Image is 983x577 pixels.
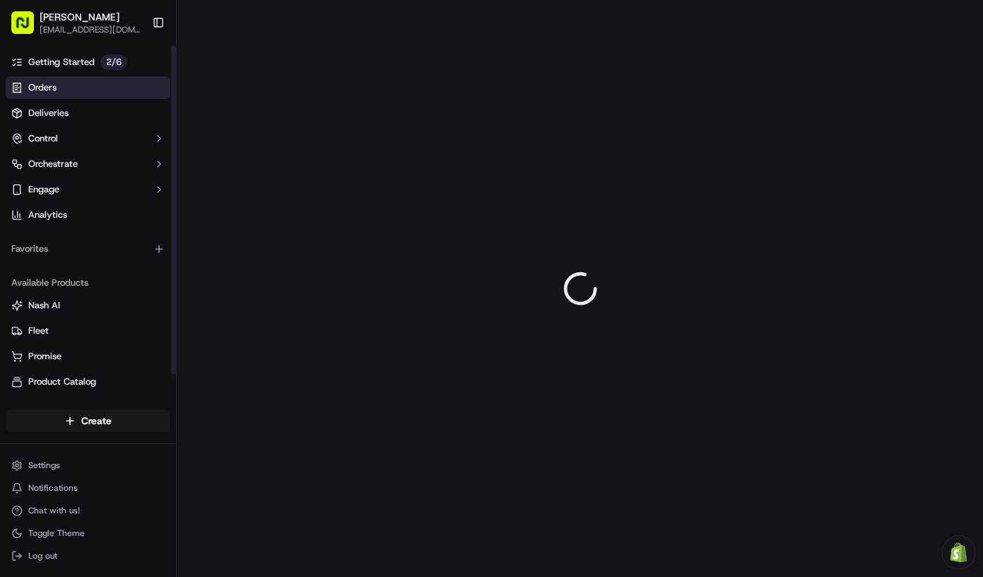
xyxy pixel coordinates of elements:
[11,350,165,363] a: Promise
[28,299,60,312] span: Nash AI
[28,375,96,388] span: Product Catalog
[48,135,232,149] div: Start new chat
[6,76,170,99] a: Orders
[119,206,131,218] div: 💻
[14,206,25,218] div: 📗
[6,102,170,124] a: Deliveries
[6,546,170,566] button: Log out
[100,239,171,250] a: Powered byPylon
[6,127,170,150] button: Control
[6,320,170,342] button: Fleet
[6,455,170,475] button: Settings
[40,24,141,35] button: [EMAIL_ADDRESS][DOMAIN_NAME]
[11,299,165,312] a: Nash AI
[28,183,59,196] span: Engage
[28,132,58,145] span: Control
[6,371,170,393] button: Product Catalog
[28,107,69,120] span: Deliveries
[28,209,67,221] span: Analytics
[28,205,108,219] span: Knowledge Base
[114,199,232,225] a: 💻API Documentation
[81,414,112,428] span: Create
[11,375,165,388] a: Product Catalog
[6,345,170,368] button: Promise
[8,199,114,225] a: 📗Knowledge Base
[28,158,78,170] span: Orchestrate
[40,10,119,24] button: [PERSON_NAME]
[6,51,170,74] a: Getting Started2/6
[14,57,257,79] p: Welcome 👋
[141,240,171,250] span: Pylon
[6,153,170,175] button: Orchestrate
[28,505,80,516] span: Chat with us!
[28,325,49,337] span: Fleet
[6,6,146,40] button: [PERSON_NAME][EMAIL_ADDRESS][DOMAIN_NAME]
[6,523,170,543] button: Toggle Theme
[6,238,170,260] div: Favorites
[134,205,227,219] span: API Documentation
[240,139,257,156] button: Start new chat
[6,478,170,498] button: Notifications
[6,294,170,317] button: Nash AI
[28,81,57,94] span: Orders
[28,528,85,539] span: Toggle Theme
[28,550,57,561] span: Log out
[14,135,40,161] img: 1736555255976-a54dd68f-1ca7-489b-9aae-adbdc363a1c4
[6,501,170,520] button: Chat with us!
[11,325,165,337] a: Fleet
[14,14,42,42] img: Nash
[28,350,61,363] span: Promise
[100,54,127,70] p: 2 / 6
[6,204,170,226] a: Analytics
[28,460,60,471] span: Settings
[28,482,78,494] span: Notifications
[6,272,170,294] div: Available Products
[6,178,170,201] button: Engage
[6,409,170,432] button: Create
[28,56,95,69] span: Getting Started
[48,149,179,161] div: We're available if you need us!
[37,91,254,106] input: Got a question? Start typing here...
